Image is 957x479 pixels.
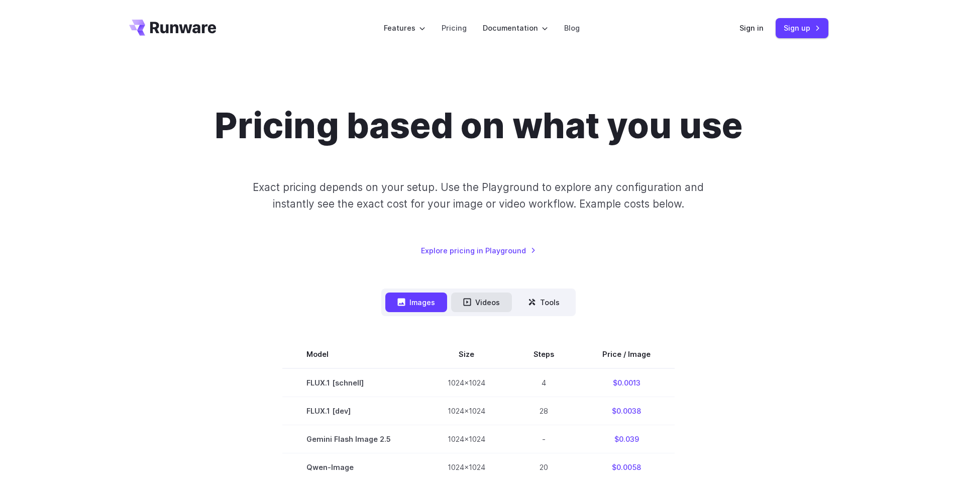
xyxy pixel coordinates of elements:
[509,368,578,397] td: 4
[423,425,509,453] td: 1024x1024
[739,22,764,34] a: Sign in
[385,293,447,312] button: Images
[423,368,509,397] td: 1024x1024
[423,397,509,425] td: 1024x1024
[509,340,578,368] th: Steps
[384,22,426,34] label: Features
[578,340,675,368] th: Price / Image
[423,340,509,368] th: Size
[564,22,580,34] a: Blog
[306,433,399,445] span: Gemini Flash Image 2.5
[282,397,423,425] td: FLUX.1 [dev]
[516,293,572,312] button: Tools
[483,22,548,34] label: Documentation
[421,245,536,256] a: Explore pricing in Playground
[578,368,675,397] td: $0.0013
[509,425,578,453] td: -
[578,425,675,453] td: $0.039
[282,368,423,397] td: FLUX.1 [schnell]
[451,293,512,312] button: Videos
[129,20,217,36] a: Go to /
[509,397,578,425] td: 28
[215,105,742,147] h1: Pricing based on what you use
[282,340,423,368] th: Model
[234,179,723,213] p: Exact pricing depends on your setup. Use the Playground to explore any configuration and instantl...
[442,22,467,34] a: Pricing
[776,18,828,38] a: Sign up
[578,397,675,425] td: $0.0038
